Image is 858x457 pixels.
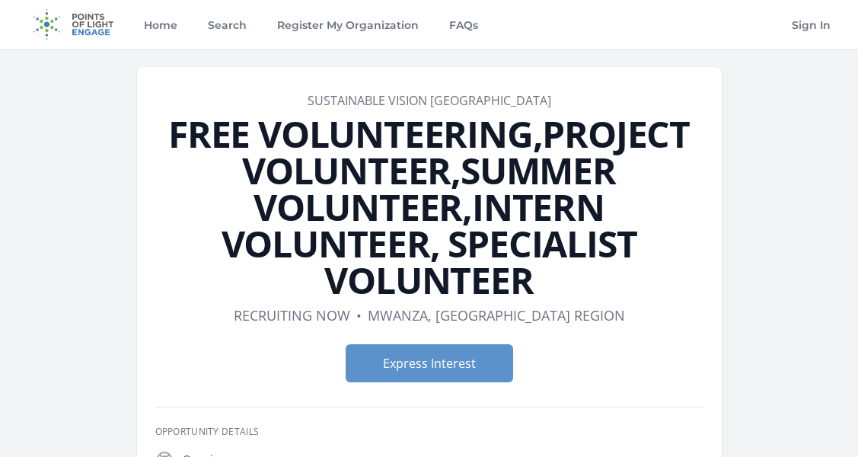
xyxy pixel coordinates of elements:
[234,305,350,326] dd: Recruiting now
[368,305,625,326] dd: Mwanza, [GEOGRAPHIC_DATA] Region
[308,92,551,109] a: SUSTAINABLE VISION [GEOGRAPHIC_DATA]
[356,305,362,326] div: •
[155,426,703,438] h3: Opportunity Details
[155,116,703,299] h1: FREE VOLUNTEERING,PROJECT VOLUNTEER,SUMMER VOLUNTEER,INTERN VOLUNTEER, SPECIALIST VOLUNTEER
[346,344,513,382] button: Express Interest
